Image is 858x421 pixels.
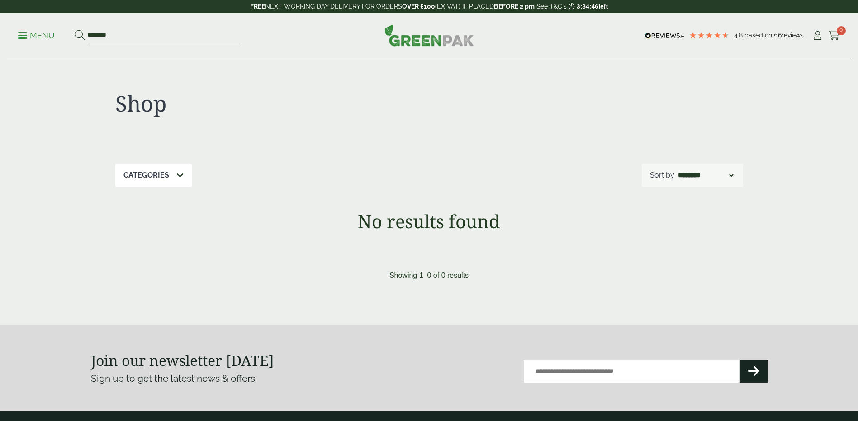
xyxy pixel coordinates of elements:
p: Menu [18,30,55,41]
div: 4.79 Stars [689,31,730,39]
strong: Join our newsletter [DATE] [91,351,274,370]
p: Sign up to get the latest news & offers [91,371,395,386]
select: Shop order [676,170,735,181]
p: Showing 1–0 of 0 results [389,270,469,281]
span: 216 [772,32,782,39]
a: See T&C's [536,3,567,10]
span: reviews [782,32,804,39]
strong: OVER £100 [402,3,435,10]
a: 0 [829,29,840,42]
span: left [598,3,608,10]
strong: FREE [250,3,265,10]
i: Cart [829,31,840,40]
img: REVIEWS.io [645,33,684,39]
h1: Shop [115,90,429,117]
img: GreenPak Supplies [384,24,474,46]
p: Sort by [650,170,674,181]
a: Menu [18,30,55,39]
p: Categories [123,170,169,181]
span: 0 [837,26,846,35]
h1: No results found [91,210,768,232]
strong: BEFORE 2 pm [494,3,535,10]
i: My Account [812,31,823,40]
span: 4.8 [734,32,744,39]
span: Based on [744,32,772,39]
span: 3:34:46 [577,3,598,10]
